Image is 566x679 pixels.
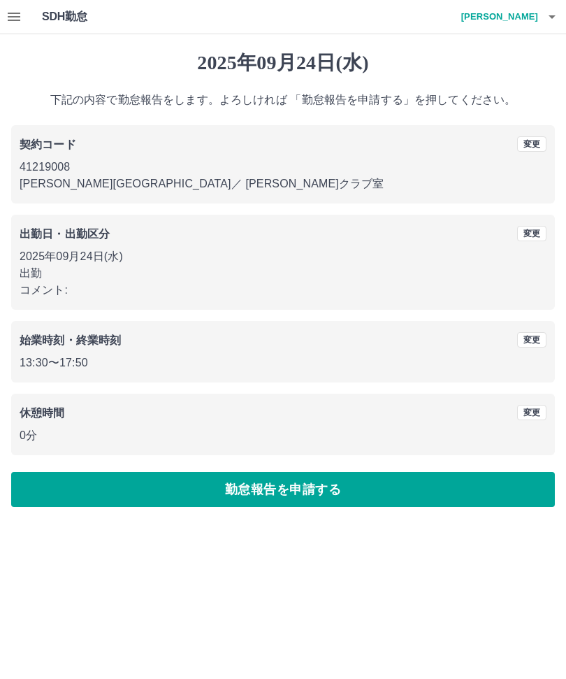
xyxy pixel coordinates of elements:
[20,334,121,346] b: 始業時刻・終業時刻
[517,405,546,420] button: 変更
[517,332,546,348] button: 変更
[11,92,555,108] p: 下記の内容で勤怠報告をします。よろしければ 「勤怠報告を申請する」を押してください。
[20,176,546,192] p: [PERSON_NAME][GEOGRAPHIC_DATA] ／ [PERSON_NAME]クラブ室
[20,138,76,150] b: 契約コード
[20,228,110,240] b: 出勤日・出勤区分
[20,407,65,419] b: 休憩時間
[20,427,546,444] p: 0分
[20,248,546,265] p: 2025年09月24日(水)
[20,355,546,371] p: 13:30 〜 17:50
[517,136,546,152] button: 変更
[20,159,546,176] p: 41219008
[517,226,546,241] button: 変更
[20,265,546,282] p: 出勤
[11,472,555,507] button: 勤怠報告を申請する
[20,282,546,299] p: コメント:
[11,51,555,75] h1: 2025年09月24日(水)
